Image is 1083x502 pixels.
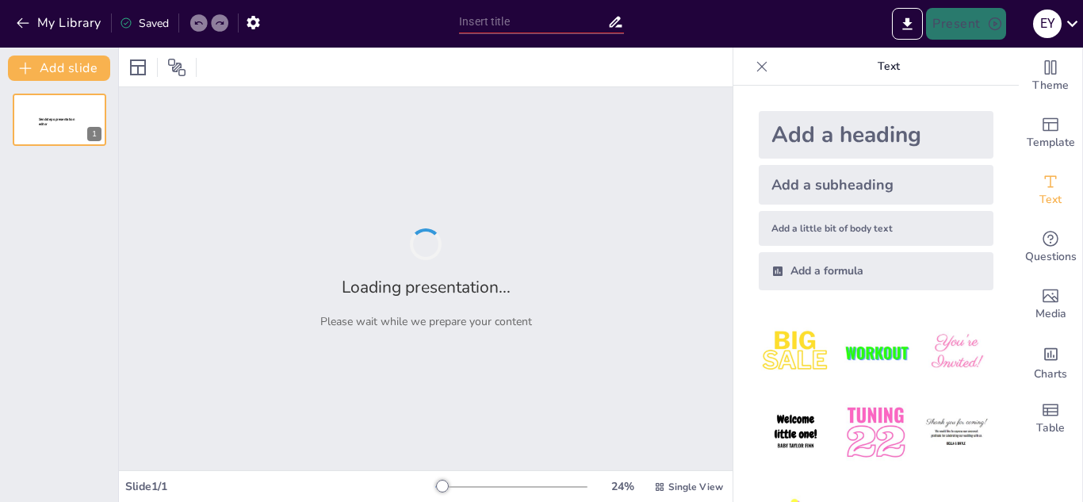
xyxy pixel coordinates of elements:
span: Single View [668,481,723,493]
span: Questions [1025,248,1077,266]
button: My Library [12,10,108,36]
div: Add images, graphics, shapes or video [1019,276,1082,333]
div: Add text boxes [1019,162,1082,219]
div: E Y [1033,10,1062,38]
span: Text [1039,191,1062,209]
img: 4.jpeg [759,396,832,469]
div: Add a formula [759,252,993,290]
span: Media [1035,305,1066,323]
div: Change the overall theme [1019,48,1082,105]
div: Get real-time input from your audience [1019,219,1082,276]
span: Template [1027,134,1075,151]
div: Add ready made slides [1019,105,1082,162]
img: 2.jpeg [839,316,913,389]
img: 6.jpeg [920,396,993,469]
button: E Y [1033,8,1062,40]
img: 1.jpeg [759,316,832,389]
span: Position [167,58,186,77]
span: Theme [1032,77,1069,94]
div: 1 [13,94,106,146]
div: Layout [125,55,151,80]
span: Charts [1034,366,1067,383]
p: Text [775,48,1003,86]
div: Add a subheading [759,165,993,205]
button: Present [926,8,1005,40]
img: 3.jpeg [920,316,993,389]
span: Table [1036,420,1065,437]
button: Add slide [8,56,110,81]
div: Saved [120,16,169,31]
div: Add a table [1019,390,1082,447]
p: Please wait while we prepare your content [320,314,532,329]
img: 5.jpeg [839,396,913,469]
div: 24 % [603,479,641,494]
span: Sendsteps presentation editor [39,117,75,126]
div: Add a little bit of body text [759,211,993,246]
button: Export to PowerPoint [892,8,923,40]
h2: Loading presentation... [342,276,511,298]
div: Add charts and graphs [1019,333,1082,390]
input: Insert title [459,10,607,33]
div: 1 [87,127,101,141]
div: Add a heading [759,111,993,159]
div: Slide 1 / 1 [125,479,435,494]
